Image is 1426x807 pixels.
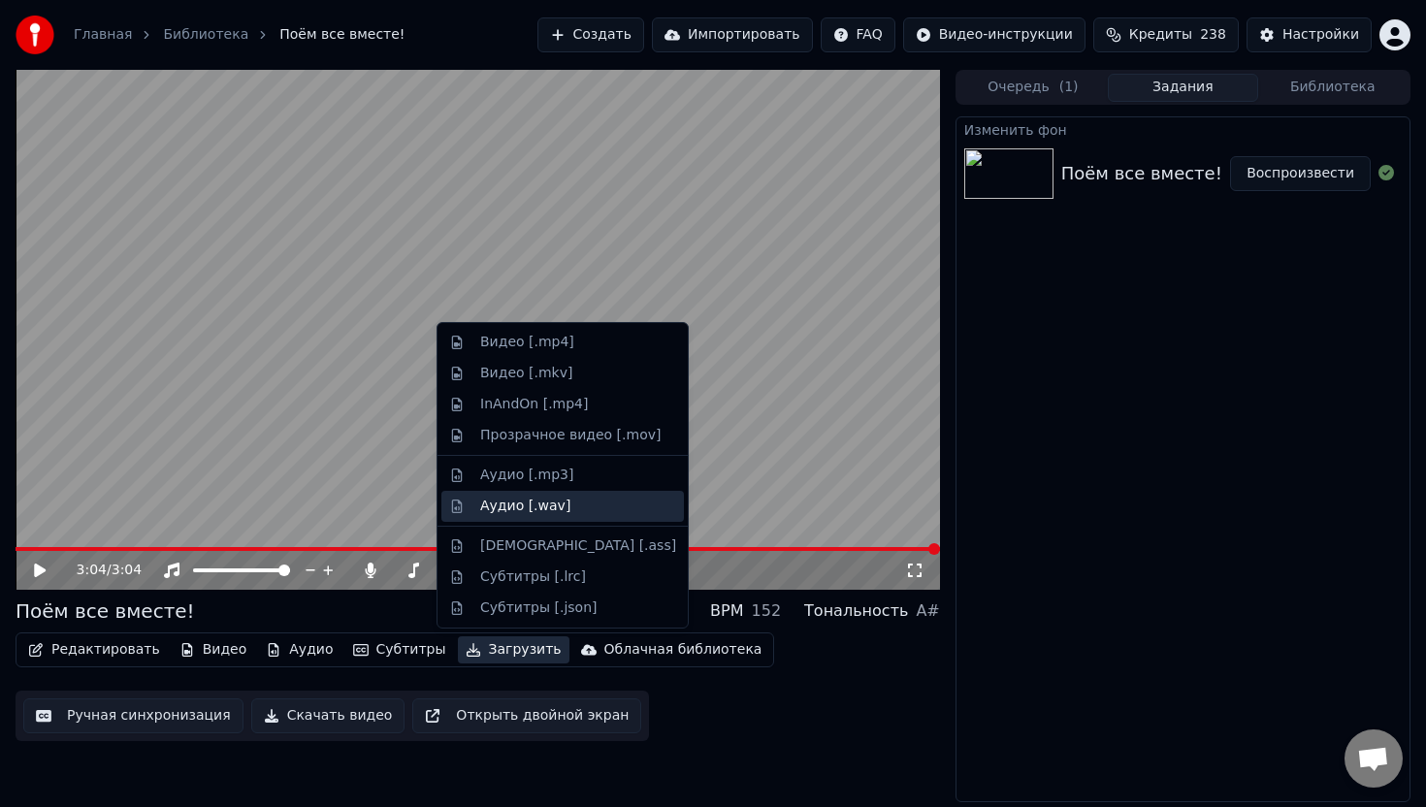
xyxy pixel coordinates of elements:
div: Облачная библиотека [604,640,762,660]
nav: breadcrumb [74,25,405,45]
button: Задания [1108,74,1257,102]
span: 3:04 [112,561,142,580]
button: Открыть двойной экран [412,698,641,733]
button: Редактировать [20,636,168,663]
span: ( 1 ) [1059,78,1079,97]
span: 238 [1200,25,1226,45]
div: Поём все вместе! [1061,160,1222,187]
button: Субтитры [345,636,454,663]
div: Прозрачное видео [.mov] [480,426,661,445]
div: Видео [.mkv] [480,364,572,383]
button: Ручная синхронизация [23,698,243,733]
div: Тональность [804,599,908,623]
div: Настройки [1282,25,1359,45]
button: Воспроизвести [1230,156,1371,191]
button: Библиотека [1258,74,1408,102]
span: Поём все вместе! [279,25,405,45]
div: 152 [752,599,782,623]
div: Изменить фон [956,117,1410,141]
div: Субтитры [.lrc] [480,567,586,587]
button: Настройки [1247,17,1372,52]
div: Видео [.mp4] [480,333,574,352]
button: FAQ [821,17,895,52]
a: Библиотека [163,25,248,45]
div: Аудио [.wav] [480,497,570,516]
img: youka [16,16,54,54]
div: Субтитры [.json] [480,598,598,618]
a: Главная [74,25,132,45]
span: 3:04 [77,561,107,580]
button: Кредиты238 [1093,17,1239,52]
button: Видео [172,636,255,663]
button: Создать [537,17,644,52]
button: Скачать видео [251,698,405,733]
div: BPM [710,599,743,623]
button: Импортировать [652,17,813,52]
button: Очередь [958,74,1108,102]
div: / [77,561,123,580]
span: Кредиты [1129,25,1192,45]
button: Видео-инструкции [903,17,1086,52]
div: Аудио [.mp3] [480,466,573,485]
div: A# [916,599,939,623]
button: Аудио [258,636,340,663]
button: Загрузить [458,636,569,663]
div: Поём все вместе! [16,597,195,625]
div: [DEMOGRAPHIC_DATA] [.ass] [480,536,676,556]
a: Открытый чат [1345,729,1403,788]
div: InAndOn [.mp4] [480,395,589,414]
